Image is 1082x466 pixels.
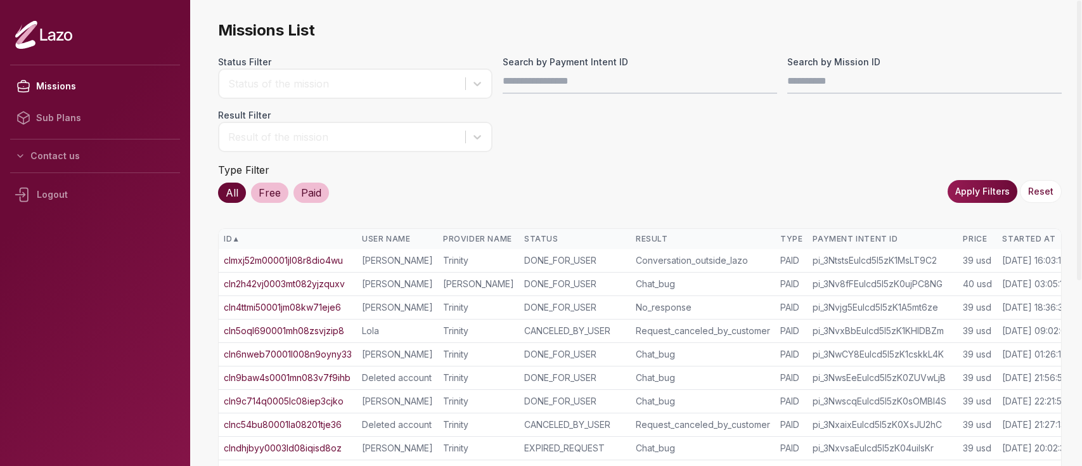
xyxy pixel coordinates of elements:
[636,442,770,455] div: Chat_bug
[224,418,342,431] a: clnc54bu80001la08201tje36
[780,234,802,244] div: Type
[963,254,992,267] div: 39 usd
[443,234,514,244] div: Provider Name
[813,301,953,314] div: pi_3Nvjg5Eulcd5I5zK1A5mt6ze
[224,278,345,290] a: cln2h42vj0003mt082yjzquxv
[224,348,352,361] a: cln6nweb70001l008n9oyny33
[524,442,626,455] div: EXPIRED_REQUEST
[362,442,433,455] div: [PERSON_NAME]
[224,325,344,337] a: cln5oql690001mh08zsvjzip8
[1002,278,1068,290] div: [DATE] 03:05:15
[963,325,992,337] div: 39 usd
[780,442,802,455] div: PAID
[780,418,802,431] div: PAID
[10,102,180,134] a: Sub Plans
[813,372,953,384] div: pi_3NwsEeEulcd5I5zK0ZUVwLjB
[813,442,953,455] div: pi_3NxvsaEulcd5I5zK04uiIsKr
[362,325,433,337] div: Lola
[963,234,992,244] div: Price
[1002,254,1067,267] div: [DATE] 16:03:10
[10,70,180,102] a: Missions
[1002,301,1068,314] div: [DATE] 18:36:35
[1002,395,1067,408] div: [DATE] 22:21:58
[636,325,770,337] div: Request_canceled_by_customer
[813,418,953,431] div: pi_3NxaixEulcd5I5zK0XsJU2hC
[443,395,514,408] div: Trinity
[780,348,802,361] div: PAID
[813,348,953,361] div: pi_3NwCY8Eulcd5I5zK1cskkL4K
[524,325,626,337] div: CANCELED_BY_USER
[963,301,992,314] div: 39 usd
[963,278,992,290] div: 40 usd
[636,234,770,244] div: Result
[218,56,493,68] label: Status Filter
[963,372,992,384] div: 39 usd
[228,76,459,91] div: Status of the mission
[224,442,342,455] a: clndhjbyy0003ld08iqisd8oz
[780,278,802,290] div: PAID
[362,234,433,244] div: User Name
[787,56,1062,68] label: Search by Mission ID
[218,20,1062,41] span: Missions List
[224,234,352,244] div: ID
[813,234,953,244] div: Payment Intent ID
[224,254,343,267] a: clmxj52m00001jl08r8dio4wu
[963,395,992,408] div: 39 usd
[813,278,953,290] div: pi_3Nv8fFEulcd5I5zK0ujPC8NG
[636,278,770,290] div: Chat_bug
[362,418,433,431] div: Deleted account
[1002,442,1070,455] div: [DATE] 20:02:35
[224,372,351,384] a: cln9baw4s0001mn083v7f9ihb
[1002,372,1068,384] div: [DATE] 21:56:59
[813,325,953,337] div: pi_3NvxBbEulcd5I5zK1KHIDBZm
[10,145,180,167] button: Contact us
[636,348,770,361] div: Chat_bug
[10,178,180,211] div: Logout
[503,56,777,68] label: Search by Payment Intent ID
[1002,234,1071,244] div: Started At
[780,325,802,337] div: PAID
[224,395,344,408] a: cln9c714q0005lc08iep3cjko
[232,234,240,244] span: ▲
[362,301,433,314] div: [PERSON_NAME]
[218,183,246,203] div: All
[362,348,433,361] div: [PERSON_NAME]
[251,183,288,203] div: Free
[780,301,802,314] div: PAID
[362,254,433,267] div: [PERSON_NAME]
[636,372,770,384] div: Chat_bug
[963,348,992,361] div: 39 usd
[963,442,992,455] div: 39 usd
[780,395,802,408] div: PAID
[524,301,626,314] div: DONE_FOR_USER
[443,372,514,384] div: Trinity
[362,278,433,290] div: [PERSON_NAME]
[948,180,1017,203] button: Apply Filters
[443,278,514,290] div: [PERSON_NAME]
[218,164,269,176] label: Type Filter
[636,418,770,431] div: Request_canceled_by_customer
[636,254,770,267] div: Conversation_outside_lazo
[1002,418,1066,431] div: [DATE] 21:27:13
[228,129,459,145] div: Result of the mission
[362,372,433,384] div: Deleted account
[443,442,514,455] div: Trinity
[524,348,626,361] div: DONE_FOR_USER
[218,109,493,122] label: Result Filter
[293,183,329,203] div: Paid
[443,325,514,337] div: Trinity
[224,301,341,314] a: cln4ttmi50001jm08kw71eje6
[443,418,514,431] div: Trinity
[1020,180,1062,203] button: Reset
[780,372,802,384] div: PAID
[524,234,626,244] div: Status
[524,372,626,384] div: DONE_FOR_USER
[362,395,433,408] div: [PERSON_NAME]
[1002,348,1067,361] div: [DATE] 01:26:19
[524,395,626,408] div: DONE_FOR_USER
[813,254,953,267] div: pi_3NtstsEulcd5I5zK1MsLT9C2
[636,395,770,408] div: Chat_bug
[780,254,802,267] div: PAID
[443,348,514,361] div: Trinity
[1002,325,1069,337] div: [DATE] 09:02:01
